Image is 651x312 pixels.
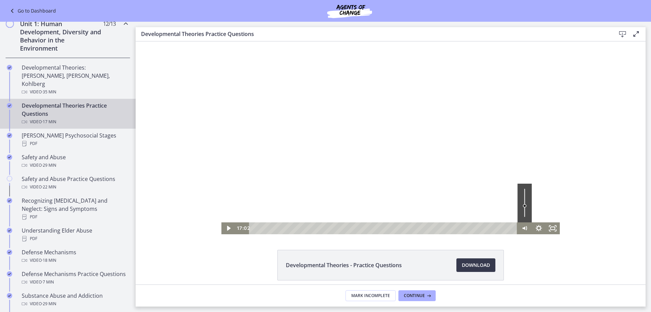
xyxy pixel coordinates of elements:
h3: Developmental Theories Practice Questions [141,30,605,38]
div: Defense Mechanisms Practice Questions [22,270,127,286]
i: Completed [7,271,12,277]
button: Show settings menu [396,181,410,193]
span: · 17 min [42,118,56,126]
span: · 29 min [42,300,56,308]
i: Completed [7,103,12,108]
div: Video [22,161,127,169]
div: Video [22,278,127,286]
div: PDF [22,213,127,221]
span: · 18 min [42,256,56,264]
button: Mark Incomplete [346,290,396,301]
div: Developmental Theories Practice Questions [22,102,127,126]
i: Completed [7,293,12,298]
i: Completed [7,198,12,203]
button: Fullscreen [410,181,425,193]
div: Video [22,183,127,191]
div: Substance Abuse and Addiction [22,292,127,308]
button: Mute [382,181,396,193]
span: Download [462,261,490,269]
span: · 7 min [42,278,54,286]
div: Video [22,88,127,96]
button: Continue [398,290,436,301]
span: Continue [404,293,425,298]
div: Safety and Abuse Practice Questions [22,175,127,191]
div: Recognizing [MEDICAL_DATA] and Neglect: Signs and Symptoms [22,197,127,221]
div: Volume [382,142,396,181]
div: Defense Mechanisms [22,248,127,264]
span: 12 / 13 [103,20,116,28]
span: · 35 min [42,88,56,96]
div: Safety and Abuse [22,153,127,169]
iframe: Video Lesson [136,41,646,234]
span: · 29 min [42,161,56,169]
div: PDF [22,140,127,148]
a: Go to Dashboard [8,7,56,15]
i: Completed [7,133,12,138]
span: · 22 min [42,183,56,191]
i: Completed [7,250,12,255]
div: Video [22,300,127,308]
span: Mark Incomplete [351,293,390,298]
a: Download [456,258,495,272]
i: Completed [7,228,12,233]
i: Completed [7,154,12,160]
div: [PERSON_NAME] Psychosocial Stages [22,131,127,148]
i: Completed [7,65,12,70]
div: Video [22,256,127,264]
div: PDF [22,235,127,243]
div: Developmental Theories: [PERSON_NAME], [PERSON_NAME], Kohlberg [22,63,127,96]
h2: Unit 1: Human Development, Diversity and Behavior in the Environment [20,20,103,52]
span: Developmental Theories - Practice Questions [286,261,402,269]
img: Agents of Change [309,3,390,19]
div: Understanding Elder Abuse [22,226,127,243]
div: Video [22,118,127,126]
